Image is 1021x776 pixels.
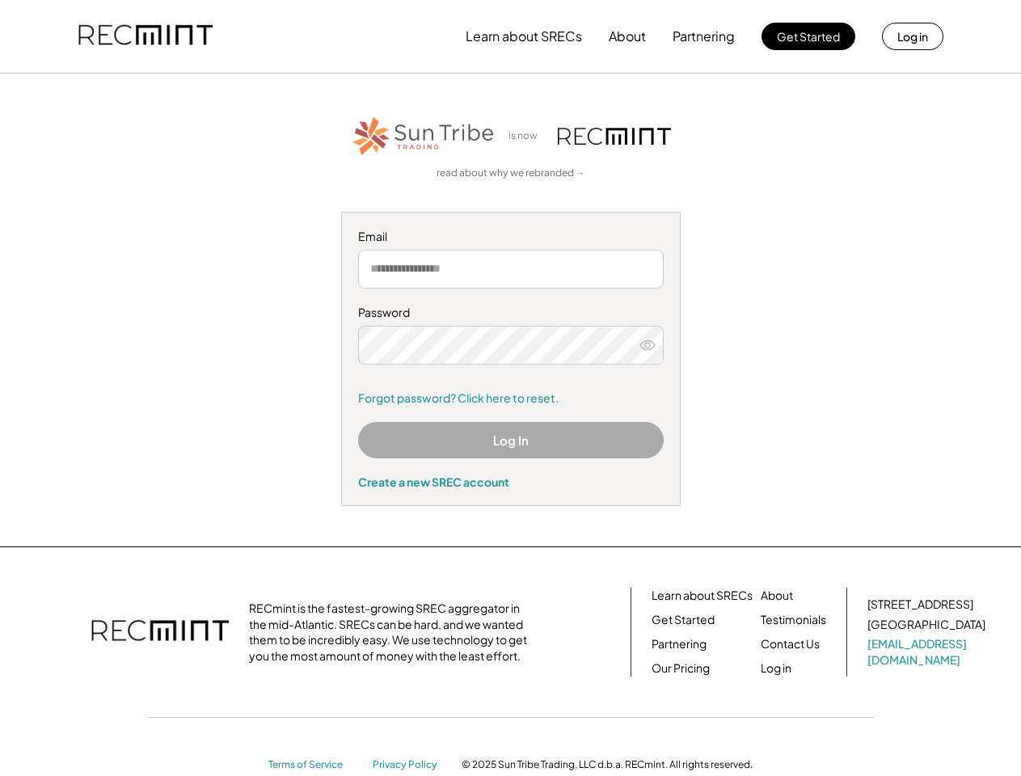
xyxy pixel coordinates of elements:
[761,636,820,652] a: Contact Us
[358,474,664,489] div: Create a new SREC account
[867,617,985,633] div: [GEOGRAPHIC_DATA]
[504,129,550,143] div: is now
[437,167,585,180] a: read about why we rebranded →
[652,612,715,628] a: Get Started
[358,305,664,321] div: Password
[373,758,445,772] a: Privacy Policy
[652,660,710,677] a: Our Pricing
[609,20,646,53] button: About
[351,114,496,158] img: STT_Horizontal_Logo%2B-%2BColor.png
[249,601,536,664] div: RECmint is the fastest-growing SREC aggregator in the mid-Atlantic. SRECs can be hard, and we wan...
[882,23,943,50] button: Log in
[652,636,707,652] a: Partnering
[652,588,753,604] a: Learn about SRECs
[466,20,582,53] button: Learn about SRECs
[358,390,664,407] a: Forgot password? Click here to reset.
[867,636,989,668] a: [EMAIL_ADDRESS][DOMAIN_NAME]
[91,604,229,660] img: recmint-logotype%403x.png
[761,588,793,604] a: About
[761,612,826,628] a: Testimonials
[78,9,213,64] img: recmint-logotype%403x.png
[761,660,791,677] a: Log in
[762,23,855,50] button: Get Started
[358,422,664,458] button: Log In
[268,758,357,772] a: Terms of Service
[462,758,753,771] div: © 2025 Sun Tribe Trading, LLC d.b.a. RECmint. All rights reserved.
[673,20,735,53] button: Partnering
[558,128,671,145] img: recmint-logotype%403x.png
[358,229,664,245] div: Email
[867,597,973,613] div: [STREET_ADDRESS]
